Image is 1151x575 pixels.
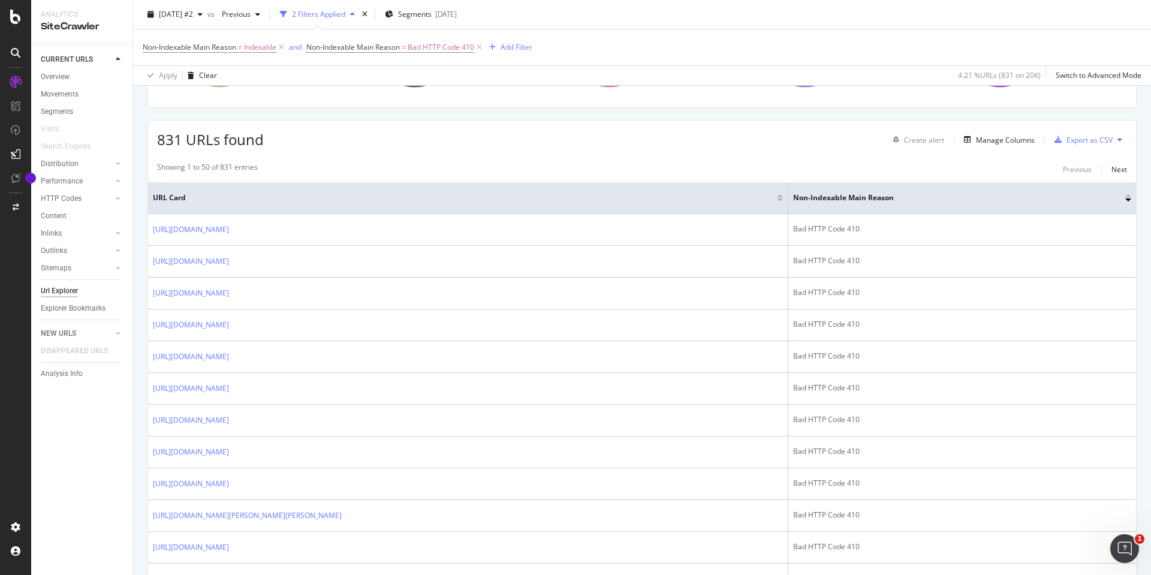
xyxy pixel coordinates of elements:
[1111,162,1127,176] button: Next
[1051,66,1141,85] button: Switch to Advanced Mode
[41,71,70,83] div: Overview
[153,255,229,267] a: [URL][DOMAIN_NAME]
[41,175,83,188] div: Performance
[143,5,207,24] button: [DATE] #2
[793,319,1131,330] div: Bad HTTP Code 410
[41,227,62,240] div: Inlinks
[41,302,124,315] a: Explorer Bookmarks
[1056,70,1141,80] div: Switch to Advanced Mode
[25,173,36,183] div: Tooltip anchor
[41,345,108,357] div: DISAPPEARED URLS
[41,192,82,205] div: HTTP Codes
[238,42,242,52] span: ≠
[41,327,76,340] div: NEW URLS
[244,39,276,56] span: Indexable
[41,106,124,118] a: Segments
[41,88,124,101] a: Movements
[275,5,360,24] button: 2 Filters Applied
[1110,534,1139,563] iframe: Intercom live chat
[398,9,432,19] span: Segments
[888,130,944,149] button: Create alert
[153,383,229,395] a: [URL][DOMAIN_NAME]
[153,414,229,426] a: [URL][DOMAIN_NAME]
[408,39,474,56] span: Bad HTTP Code 410
[793,541,1131,552] div: Bad HTTP Code 410
[41,53,93,66] div: CURRENT URLS
[41,192,112,205] a: HTTP Codes
[959,133,1035,147] button: Manage Columns
[41,327,112,340] a: NEW URLS
[41,106,73,118] div: Segments
[793,383,1131,393] div: Bad HTTP Code 410
[199,70,217,80] div: Clear
[958,70,1041,80] div: 4.21 % URLs ( 831 on 20K )
[217,9,251,19] span: Previous
[41,10,123,20] div: Analytics
[793,510,1131,520] div: Bad HTTP Code 410
[41,158,79,170] div: Distribution
[289,41,302,53] button: and
[153,478,229,490] a: [URL][DOMAIN_NAME]
[41,262,112,275] a: Sitemaps
[41,227,112,240] a: Inlinks
[501,42,532,52] div: Add Filter
[289,42,302,52] div: and
[41,210,124,222] a: Content
[159,9,193,19] span: 2025 Aug. 27th #2
[360,8,370,20] div: times
[153,287,229,299] a: [URL][DOMAIN_NAME]
[207,9,217,19] span: vs
[41,285,124,297] a: Url Explorer
[1050,130,1113,149] button: Export as CSV
[41,285,78,297] div: Url Explorer
[41,71,124,83] a: Overview
[41,368,124,380] a: Analysis Info
[41,302,106,315] div: Explorer Bookmarks
[402,42,406,52] span: =
[1066,135,1113,145] div: Export as CSV
[793,414,1131,425] div: Bad HTTP Code 410
[41,123,59,136] div: Visits
[306,42,400,52] span: Non-Indexable Main Reason
[153,351,229,363] a: [URL][DOMAIN_NAME]
[435,9,457,19] div: [DATE]
[41,368,83,380] div: Analysis Info
[793,478,1131,489] div: Bad HTTP Code 410
[41,123,71,136] a: Visits
[41,140,103,153] a: Search Engines
[217,5,265,24] button: Previous
[793,255,1131,266] div: Bad HTTP Code 410
[1135,534,1144,544] span: 1
[1063,162,1092,176] button: Previous
[41,245,112,257] a: Outlinks
[143,66,177,85] button: Apply
[153,192,774,203] span: URL Card
[41,175,112,188] a: Performance
[153,541,229,553] a: [URL][DOMAIN_NAME]
[153,224,229,236] a: [URL][DOMAIN_NAME]
[41,345,120,357] a: DISAPPEARED URLS
[976,135,1035,145] div: Manage Columns
[793,446,1131,457] div: Bad HTTP Code 410
[153,446,229,458] a: [URL][DOMAIN_NAME]
[157,162,258,176] div: Showing 1 to 50 of 831 entries
[41,245,67,257] div: Outlinks
[41,262,71,275] div: Sitemaps
[1111,164,1127,174] div: Next
[41,88,79,101] div: Movements
[793,351,1131,362] div: Bad HTTP Code 410
[143,42,236,52] span: Non-Indexable Main Reason
[159,70,177,80] div: Apply
[484,40,532,55] button: Add Filter
[793,287,1131,298] div: Bad HTTP Code 410
[41,140,91,153] div: Search Engines
[793,192,1107,203] span: Non-Indexable Main Reason
[904,135,944,145] div: Create alert
[41,53,112,66] a: CURRENT URLS
[153,319,229,331] a: [URL][DOMAIN_NAME]
[41,210,67,222] div: Content
[153,510,342,522] a: [URL][DOMAIN_NAME][PERSON_NAME][PERSON_NAME]
[793,224,1131,234] div: Bad HTTP Code 410
[41,158,112,170] a: Distribution
[157,130,264,149] span: 831 URLs found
